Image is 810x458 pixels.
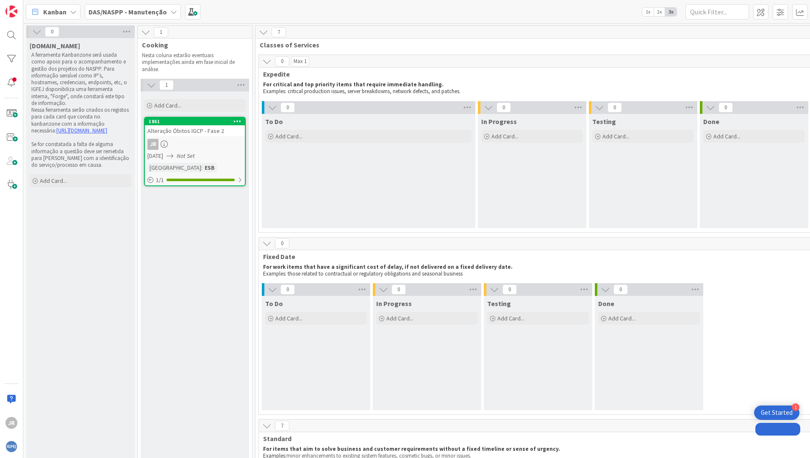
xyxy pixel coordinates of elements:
div: 1861 [145,118,245,125]
span: 0 [391,284,406,295]
a: 1861Alteração Óbitos IGCP - Fase 2JR[DATE]Not Set[GEOGRAPHIC_DATA]:ESB1/1 [144,117,246,186]
span: 0 [718,102,733,113]
span: 7 [272,27,286,37]
span: Examples: those related to contractual or regulatory obligations and seasonal business [263,270,463,277]
p: Nesta coluna estarão eventuais implementações ainda em fase inicial de análise. [142,52,242,73]
span: 0 [497,102,511,113]
div: Max 1 [294,59,307,63]
span: 0 [280,102,295,113]
span: Add Card... [713,132,741,140]
span: Testing [592,117,616,126]
span: 1 [154,27,168,37]
div: 1861Alteração Óbitos IGCP - Fase 2 [145,118,245,136]
span: Add Card... [491,132,519,140]
span: 0 [502,284,517,295]
b: DAS/NASPP - Manutenção [89,8,167,16]
span: 3x [665,8,677,16]
span: Add Card... [386,315,413,322]
span: 1 / 1 [156,176,164,185]
div: Open Get Started checklist, remaining modules: 1 [754,406,799,420]
span: 7 [275,421,289,431]
span: Add Card... [275,315,302,322]
div: Get Started [761,408,793,417]
strong: For critical and top priority items that require immediate handling. [263,81,444,88]
div: ESB [202,163,217,172]
div: Alteração Óbitos IGCP - Fase 2 [145,125,245,136]
span: Kanban [43,7,67,17]
span: Add Card... [608,315,635,322]
span: Add Card... [40,177,67,185]
span: Cooking [142,41,241,49]
span: Done [703,117,719,126]
i: Not Set [177,152,195,160]
span: Examples: critical production issues, server breakdowns, network defects, and patches. [263,88,460,95]
div: 1 [792,403,799,411]
strong: For items that aim to solve business and customer requirements without a fixed timeline or sense ... [263,445,560,452]
span: Add Card... [602,132,630,140]
span: 2x [654,8,665,16]
span: To Do [265,299,283,308]
strong: For work items that have a significant cost of delay, if not delivered on a fixed delivery date. [263,263,513,270]
div: [GEOGRAPHIC_DATA] [147,163,201,172]
span: Testing [487,299,511,308]
span: Expedite [263,70,801,78]
span: 1x [642,8,654,16]
div: JR [147,139,158,150]
input: Quick Filter... [685,4,749,19]
span: 0 [613,284,628,295]
span: 0 [45,27,59,37]
span: Classes of Services [260,41,804,49]
span: 0 [275,238,289,248]
span: 0 [607,102,622,113]
div: JR [145,139,245,150]
span: [DATE] [147,152,163,160]
span: 0 [275,56,289,66]
span: READ.ME [30,41,80,50]
p: A ferramenta Kanbanzone será usada como apoio para o acompanhamento e gestão dos projetos do NASP... [31,52,130,107]
span: Standard [263,434,801,443]
span: Fixed Date [263,252,801,261]
span: 1 [159,80,174,90]
span: Add Card... [497,315,524,322]
div: JR [6,417,17,429]
div: 1861 [149,119,245,124]
img: Visit kanbanzone.com [6,6,17,17]
div: 1/1 [145,175,245,185]
a: [URL][DOMAIN_NAME] [56,127,107,134]
p: Nessa ferramenta serão criados os registos para cada card que consta no kanbanzone com a informaç... [31,107,130,134]
span: Add Card... [275,132,302,140]
span: : [201,163,202,172]
span: In Progress [376,299,412,308]
span: To Do [265,117,283,126]
img: avatar [6,441,17,452]
p: Se for constatada a falta de alguma informação a questão deve ser remetida para [PERSON_NAME] com... [31,141,130,168]
span: Add Card... [154,102,181,109]
span: In Progress [481,117,517,126]
span: 0 [280,284,295,295]
span: Done [598,299,614,308]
